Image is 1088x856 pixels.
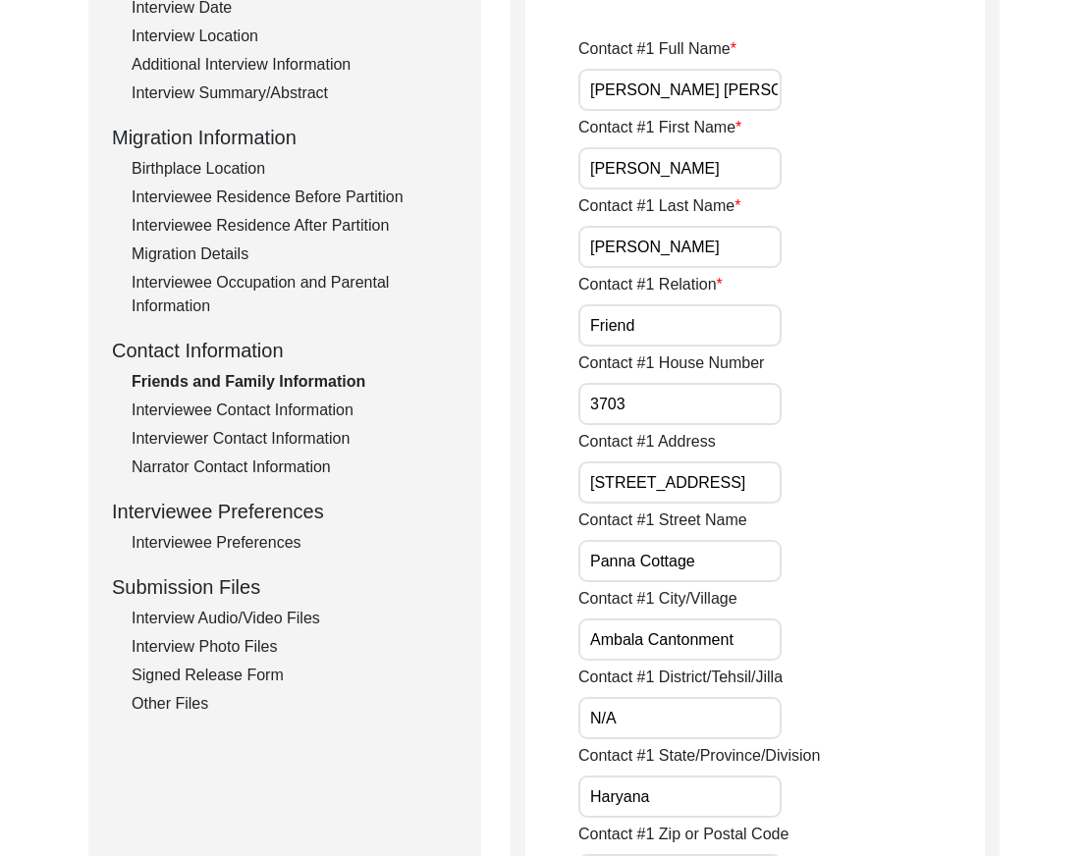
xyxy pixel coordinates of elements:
[132,370,458,394] div: Friends and Family Information
[132,692,458,716] div: Other Files
[578,744,820,768] label: Contact #1 State/Province/Division
[578,587,737,611] label: Contact #1 City/Village
[578,273,723,296] label: Contact #1 Relation
[132,399,458,422] div: Interviewee Contact Information
[132,531,458,555] div: Interviewee Preferences
[578,666,783,689] label: Contact #1 District/Tehsil/Jilla
[578,194,740,218] label: Contact #1 Last Name
[132,25,458,48] div: Interview Location
[578,430,716,454] label: Contact #1 Address
[132,455,458,479] div: Narrator Contact Information
[578,351,764,375] label: Contact #1 House Number
[132,271,458,318] div: Interviewee Occupation and Parental Information
[112,572,458,602] div: Submission Files
[132,427,458,451] div: Interviewer Contact Information
[112,497,458,526] div: Interviewee Preferences
[132,242,458,266] div: Migration Details
[578,116,741,139] label: Contact #1 First Name
[132,607,458,630] div: Interview Audio/Video Files
[132,157,458,181] div: Birthplace Location
[132,214,458,238] div: Interviewee Residence After Partition
[112,336,458,365] div: Contact Information
[578,508,747,532] label: Contact #1 Street Name
[578,37,736,61] label: Contact #1 Full Name
[132,186,458,209] div: Interviewee Residence Before Partition
[132,664,458,687] div: Signed Release Form
[132,53,458,77] div: Additional Interview Information
[578,823,789,846] label: Contact #1 Zip or Postal Code
[132,635,458,659] div: Interview Photo Files
[112,123,458,152] div: Migration Information
[132,81,458,105] div: Interview Summary/Abstract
